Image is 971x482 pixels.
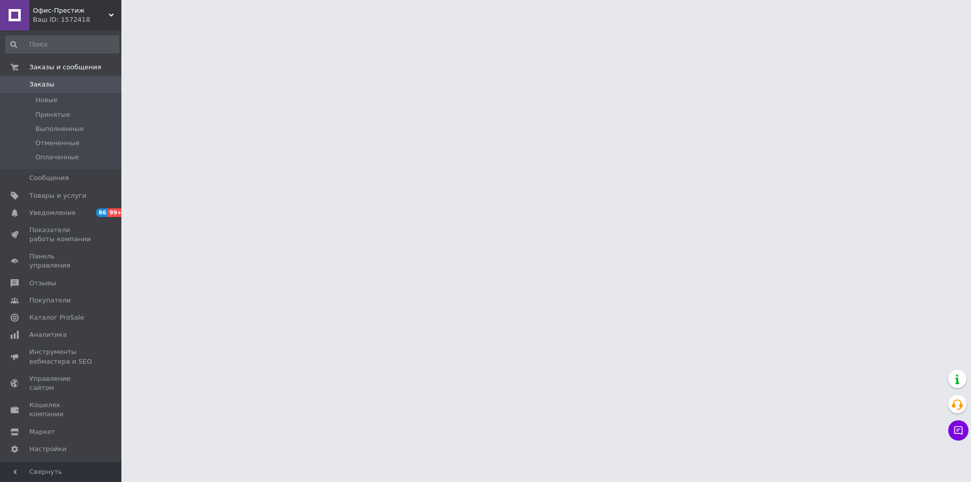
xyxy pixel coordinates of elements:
[33,15,121,24] div: Ваш ID: 1572418
[29,80,54,89] span: Заказы
[5,35,119,54] input: Поиск
[35,110,70,119] span: Принятые
[29,330,67,339] span: Аналитика
[29,252,94,270] span: Панель управления
[29,374,94,392] span: Управление сайтом
[29,296,71,305] span: Покупатели
[29,226,94,244] span: Показатели работы компании
[35,96,58,105] span: Новые
[29,173,69,183] span: Сообщения
[29,427,55,436] span: Маркет
[29,347,94,366] span: Инструменты вебмастера и SEO
[29,63,101,72] span: Заказы и сообщения
[108,208,124,217] span: 99+
[948,420,968,441] button: Чат с покупателем
[35,124,84,134] span: Выполненные
[29,279,56,288] span: Отзывы
[29,445,66,454] span: Настройки
[29,401,94,419] span: Кошелек компании
[96,208,108,217] span: 86
[29,313,84,322] span: Каталог ProSale
[33,6,109,15] span: Офис-Престиж
[35,139,79,148] span: Отмененные
[35,153,79,162] span: Оплаченные
[29,208,75,217] span: Уведомления
[29,191,86,200] span: Товары и услуги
